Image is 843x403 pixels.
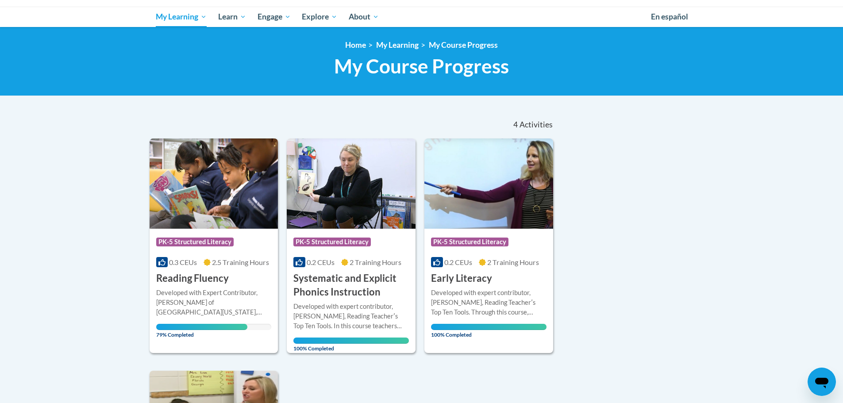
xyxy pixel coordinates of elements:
[645,8,694,26] a: En español
[150,7,213,27] a: My Learning
[293,302,409,331] div: Developed with expert contributor, [PERSON_NAME], Reading Teacherʹs Top Ten Tools. In this course...
[258,12,291,22] span: Engage
[431,272,492,285] h3: Early Literacy
[513,120,518,130] span: 4
[302,12,337,22] span: Explore
[431,288,547,317] div: Developed with expert contributor, [PERSON_NAME], Reading Teacherʹs Top Ten Tools. Through this c...
[218,12,246,22] span: Learn
[424,138,553,229] img: Course Logo
[150,138,278,353] a: Course LogoPK-5 Structured Literacy0.3 CEUs2.5 Training Hours Reading FluencyDeveloped with Exper...
[808,368,836,396] iframe: Button to launch messaging window
[431,238,508,246] span: PK-5 Structured Literacy
[156,288,272,317] div: Developed with Expert Contributor, [PERSON_NAME] of [GEOGRAPHIC_DATA][US_STATE], [GEOGRAPHIC_DATA...
[287,138,416,353] a: Course LogoPK-5 Structured Literacy0.2 CEUs2 Training Hours Systematic and Explicit Phonics Instr...
[444,258,472,266] span: 0.2 CEUs
[350,258,401,266] span: 2 Training Hours
[150,138,278,229] img: Course Logo
[169,258,197,266] span: 0.3 CEUs
[349,12,379,22] span: About
[212,258,269,266] span: 2.5 Training Hours
[212,7,252,27] a: Learn
[307,258,335,266] span: 0.2 CEUs
[376,40,419,50] a: My Learning
[429,40,498,50] a: My Course Progress
[156,238,234,246] span: PK-5 Structured Literacy
[156,12,207,22] span: My Learning
[156,324,247,338] span: 79% Completed
[293,272,409,299] h3: Systematic and Explicit Phonics Instruction
[293,338,409,344] div: Your progress
[156,324,247,330] div: Your progress
[293,238,371,246] span: PK-5 Structured Literacy
[431,324,547,338] span: 100% Completed
[293,338,409,352] span: 100% Completed
[156,272,229,285] h3: Reading Fluency
[143,7,701,27] div: Main menu
[296,7,343,27] a: Explore
[424,138,553,353] a: Course LogoPK-5 Structured Literacy0.2 CEUs2 Training Hours Early LiteracyDeveloped with expert c...
[487,258,539,266] span: 2 Training Hours
[520,120,553,130] span: Activities
[343,7,385,27] a: About
[252,7,296,27] a: Engage
[287,138,416,229] img: Course Logo
[651,12,688,21] span: En español
[431,324,547,330] div: Your progress
[345,40,366,50] a: Home
[334,54,509,78] span: My Course Progress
